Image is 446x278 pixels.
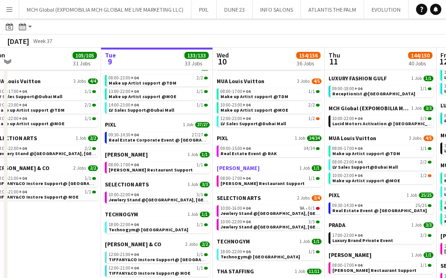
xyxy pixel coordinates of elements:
[329,75,433,105] div: LUXURY FASHION GULF1 Job1/109:00-18:00+041/1Receptionist @[GEOGRAPHIC_DATA]
[73,60,96,67] div: 31 Jobs
[332,160,362,164] span: 08:00-23:00
[308,249,315,254] span: 1/1
[220,220,250,224] span: 10:00-22:00
[19,175,27,181] span: +04
[332,263,362,268] span: 08:00-17:00
[109,75,208,86] a: 08:00-23:00+042/2Make up Artist support @TDM
[217,238,322,245] a: TECHNOGYM1 Job1/1
[19,115,27,121] span: +04
[304,146,315,151] span: 34/34
[220,88,320,99] a: 08:00-17:00+041/1Make up Artist support @TDM
[217,194,322,238] div: SELECTION ARTS2 Jobs3/410:00-16:00+049A•0/1Jewlery Stand @[GEOGRAPHIC_DATA], [GEOGRAPHIC_DATA]10:...
[300,165,310,171] span: 1 Job
[217,164,260,171] span: SALATA
[242,115,250,121] span: +04
[131,162,139,168] span: +04
[220,102,320,113] a: 10:00-23:00+042/2Make up Artist support @MOE
[204,77,208,79] span: 2/2
[105,121,210,128] a: PIXL1 Job27/27
[131,88,139,94] span: +04
[105,181,149,188] span: SELECTION ARTS
[109,132,208,143] a: 09:30-14:30+0427/27Real Estate Corporate Event @ [GEOGRAPHIC_DATA]
[109,266,139,271] span: 12:00-21:00
[217,238,250,245] span: TECHNOGYM
[332,86,362,91] span: 09:00-18:00
[308,220,315,224] span: 3/3
[220,206,250,211] span: 10:00-16:00
[220,219,320,229] a: 10:00-22:00+043/3Jewlery Stand @[GEOGRAPHIC_DATA], [GEOGRAPHIC_DATA]
[354,86,362,92] span: +04
[308,116,315,121] span: 1/2
[85,116,91,121] span: 1/1
[424,222,433,228] span: 3/3
[329,221,433,228] a: PRADA1 Job3/3
[332,237,393,243] span: Luxury Brand Private Event
[419,192,433,198] span: 25/25
[220,249,250,254] span: 18:00-22:00
[297,78,310,84] span: 3 Jobs
[188,152,198,157] span: 1 Job
[131,75,139,81] span: +04
[332,203,362,208] span: 09:30-14:30
[329,135,433,192] div: MUA Louis Vuitton3 Jobs4/508:00-17:00+041/1Make up Artist support @TDM08:00-23:00+042/2LV Sales S...
[220,176,250,181] span: 08:00-17:00
[332,150,400,157] span: Make up Artist support @TDM
[109,221,208,232] a: 18:00-22:00+041/1Technogym@ [GEOGRAPHIC_DATA]
[354,115,362,121] span: +04
[329,192,433,199] a: PIXL1 Job25/25
[76,135,86,141] span: 1 Job
[105,121,116,128] span: PIXL
[88,78,98,84] span: 4/4
[354,172,362,178] span: +04
[185,60,208,67] div: 33 Jobs
[329,251,433,258] a: [PERSON_NAME]1 Job1/1
[105,151,210,181] div: [PERSON_NAME]1 Job1/108:00-17:00+041/1[PERSON_NAME] Restaurant Support
[184,52,209,59] span: 133/133
[19,102,27,108] span: +04
[109,265,208,276] a: 12:00-21:00+041/1TIFFANY&CO Instore Support@ MOE
[428,117,431,120] span: 3/3
[204,90,208,93] span: 1/1
[109,88,208,99] a: 13:00-22:00+041/1Make up Artist support @MOE
[332,121,440,127] span: Lucid Motors Activation @ Galleria Mall
[220,121,286,127] span: LV Sales Support@Dubai Mall
[332,262,431,273] a: 08:00-17:00+041/1[PERSON_NAME] Restaurant Support
[332,145,431,156] a: 08:00-17:00+041/1Make up Artist support @TDM
[105,211,210,241] div: TECHNOGYM1 Job1/118:00-22:00+041/1Technogym@ [GEOGRAPHIC_DATA]
[242,205,250,211] span: +04
[200,152,210,157] span: 1/1
[217,268,254,275] span: THA STAFFING
[332,267,417,273] span: Salata Restaurant Support
[329,105,433,112] a: MCH Global (EXPOMOBILIA MCH GLOBAL ME LIVE MARKETING LLC)1 Job3/3
[332,178,400,184] span: Make up Artist support @MOE
[332,164,398,170] span: LV Sales Support@Dubai Mall
[354,159,362,165] span: +04
[411,106,422,111] span: 1 Job
[103,56,116,67] span: 9
[409,60,432,67] div: 40 Jobs
[420,173,427,178] span: 1/2
[354,262,362,268] span: +04
[220,107,288,113] span: Make up Artist support @MOE
[109,133,139,137] span: 09:30-14:30
[220,205,320,216] a: 10:00-16:00+049A•0/1Jewlery Stand @[GEOGRAPHIC_DATA], [GEOGRAPHIC_DATA]
[105,121,210,151] div: PIXL1 Job27/2709:30-14:30+0427/27Real Estate Corporate Event @ [GEOGRAPHIC_DATA]
[428,161,431,164] span: 2/2
[109,227,188,233] span: Technogym@ Marina Mall
[105,51,116,59] span: Tue
[308,176,315,181] span: 1/1
[332,207,427,214] span: Real Estate Event @ Madinat Jumeirah
[197,103,203,107] span: 1/1
[242,249,250,255] span: +04
[220,150,277,157] span: Real Estate Event @ RAK
[329,251,372,258] span: SALATA
[217,164,322,194] div: [PERSON_NAME]1 Job1/108:00-17:00+041/1[PERSON_NAME] Restaurant Support
[332,173,362,178] span: 10:00-23:00
[307,135,322,141] span: 34/34
[416,203,427,208] span: 25/25
[220,146,250,151] span: 09:00-15:00
[217,268,322,275] a: THA STAFFING1 Job11/11
[217,135,322,142] a: PIXL1 Job34/34
[105,64,210,121] div: MUA Louis Vuitton3 Jobs4/408:00-23:00+042/2Make up Artist support @TDM13:00-22:00+041/1Make up Ar...
[420,263,427,268] span: 1/1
